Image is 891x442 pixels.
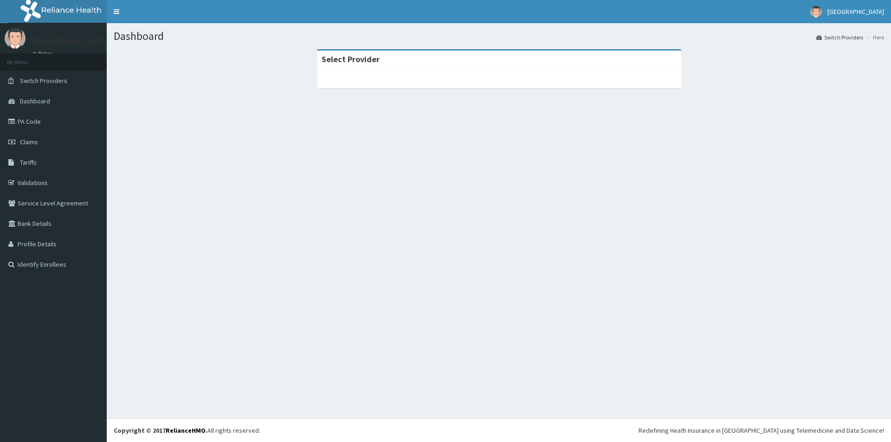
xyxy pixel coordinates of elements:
[322,54,380,64] strong: Select Provider
[32,51,55,57] a: Online
[107,418,891,442] footer: All rights reserved.
[114,426,207,435] strong: Copyright © 2017 .
[816,33,863,41] a: Switch Providers
[827,7,884,16] span: [GEOGRAPHIC_DATA]
[32,38,109,46] p: [GEOGRAPHIC_DATA]
[810,6,822,18] img: User Image
[20,97,50,105] span: Dashboard
[20,77,67,85] span: Switch Providers
[864,33,884,41] li: Here
[639,426,884,435] div: Redefining Heath Insurance in [GEOGRAPHIC_DATA] using Telemedicine and Data Science!
[166,426,206,435] a: RelianceHMO
[114,30,884,42] h1: Dashboard
[5,28,26,49] img: User Image
[20,158,37,167] span: Tariffs
[20,138,38,146] span: Claims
